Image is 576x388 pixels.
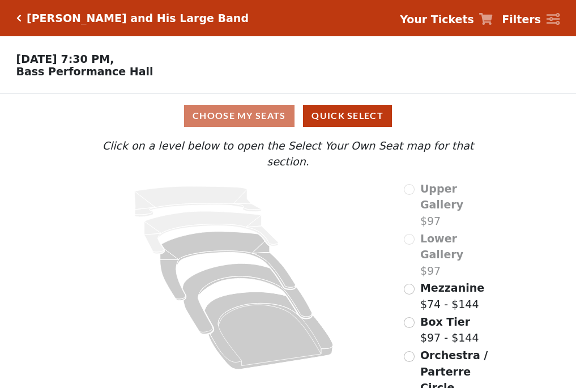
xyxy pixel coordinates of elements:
a: Click here to go back to filters [16,14,22,22]
path: Orchestra / Parterre Circle - Seats Available: 144 [205,292,334,369]
span: Lower Gallery [420,232,463,261]
strong: Your Tickets [400,13,474,25]
button: Quick Select [303,105,392,127]
span: Box Tier [420,315,470,328]
p: Click on a level below to open the Select Your Own Seat map for that section. [80,138,496,170]
path: Upper Gallery - Seats Available: 0 [135,186,262,217]
path: Lower Gallery - Seats Available: 0 [144,211,279,254]
span: Upper Gallery [420,182,463,211]
label: $97 - $144 [420,314,479,346]
strong: Filters [502,13,541,25]
a: Your Tickets [400,11,493,28]
h5: [PERSON_NAME] and His Large Band [27,12,249,25]
label: $74 - $144 [420,280,484,312]
span: Mezzanine [420,282,484,294]
a: Filters [502,11,560,28]
label: $97 [420,231,496,279]
label: $97 [420,181,496,229]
